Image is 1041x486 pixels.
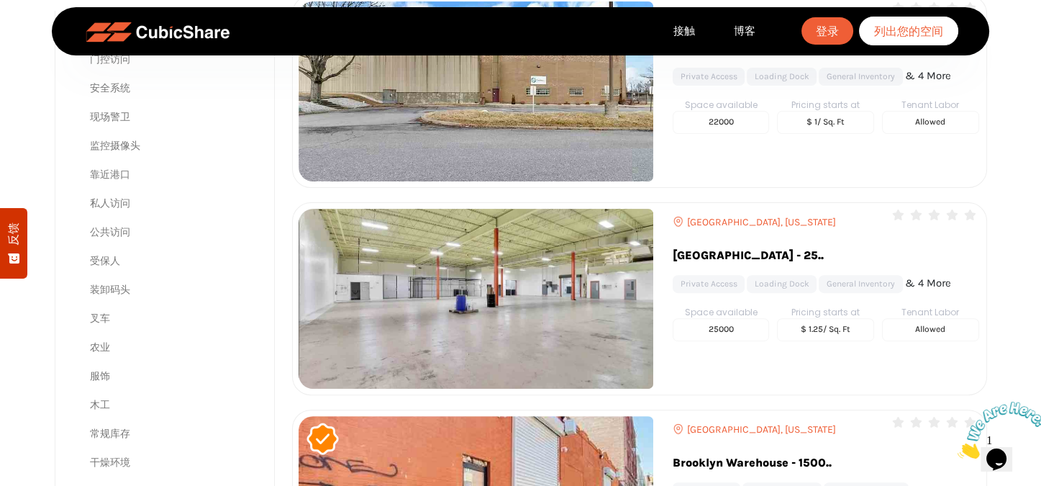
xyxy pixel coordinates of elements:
[90,369,250,384] a: 服饰
[747,275,817,294] a: Loading Dock
[6,6,95,63] img: 聊天吸引注意力
[801,17,853,45] a: 登录
[6,6,12,18] font: 1
[882,318,979,341] h5: Allowed
[882,307,979,318] h6: Tenant Labor
[90,283,250,297] a: 装卸码头
[882,99,979,111] h6: Tenant Labor
[90,197,250,211] a: 私人访问
[90,111,131,123] font: 现场警卫
[952,396,1041,464] iframe: 聊天小工具
[90,168,250,182] a: 靠近港口
[747,68,817,86] a: Loading Dock
[673,99,770,111] h6: Space available
[90,53,250,67] a: 门控访问
[7,222,19,246] font: 反馈
[90,139,250,153] a: 监控摄像头
[90,312,110,325] font: 叉车
[654,23,714,40] a: 接触
[859,17,958,45] a: 列出您的空间
[819,68,902,86] a: General inventory
[90,284,131,296] font: 装卸码头
[673,318,770,341] h5: 25000
[673,68,745,86] a: Private access
[673,68,979,89] ul: & 4 More
[90,456,250,470] a: 干燥环境
[673,24,695,37] font: 接触
[673,275,979,296] ul: & 4 More
[90,341,250,355] a: 农业
[90,254,250,269] a: 受保人
[90,370,110,382] font: 服饰
[777,111,874,134] h5: $ 1/ sq. ft
[90,82,131,94] font: 安全系统
[90,110,250,125] a: 现场警卫
[90,398,250,413] a: 木工
[90,225,250,240] a: 公共访问
[90,140,141,152] font: 监控摄像头
[882,111,979,134] h5: Allowed
[90,255,120,267] font: 受保人
[90,341,110,354] font: 农业
[687,217,836,228] span: [GEOGRAPHIC_DATA], [US_STATE]
[90,456,131,469] font: 干燥环境
[777,307,874,318] h6: Pricing starts at
[90,399,110,411] font: 木工
[299,1,653,181] img: Location Image
[673,451,956,482] a: Brooklyn Warehouse - 1500..
[90,197,131,210] font: 私人访问
[673,307,770,318] h6: Space available
[734,24,755,37] font: 博客
[306,422,340,456] img: VerifiedIcon.png
[673,111,770,134] h5: 22000
[673,216,684,228] img: content_location_icon.png
[673,275,745,294] a: Private access
[90,168,131,181] font: 靠近港口
[777,99,874,111] h6: Pricing starts at
[90,226,131,238] font: 公共访问
[299,209,653,389] img: Location Image
[714,23,775,40] a: 博客
[90,81,250,96] a: 安全系统
[90,427,250,441] a: 常规库存
[673,423,684,435] img: content_location_icon.png
[687,424,836,435] span: [GEOGRAPHIC_DATA], [US_STATE]
[874,24,943,38] font: 列出您的空间
[90,53,131,66] font: 门控访问
[90,312,250,326] a: 叉车
[816,24,839,38] font: 登录
[673,243,956,275] a: [GEOGRAPHIC_DATA] - 25..
[819,275,902,294] a: General inventory
[777,318,874,341] h5: $ 1.25/ sq. ft
[90,428,131,440] font: 常规库存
